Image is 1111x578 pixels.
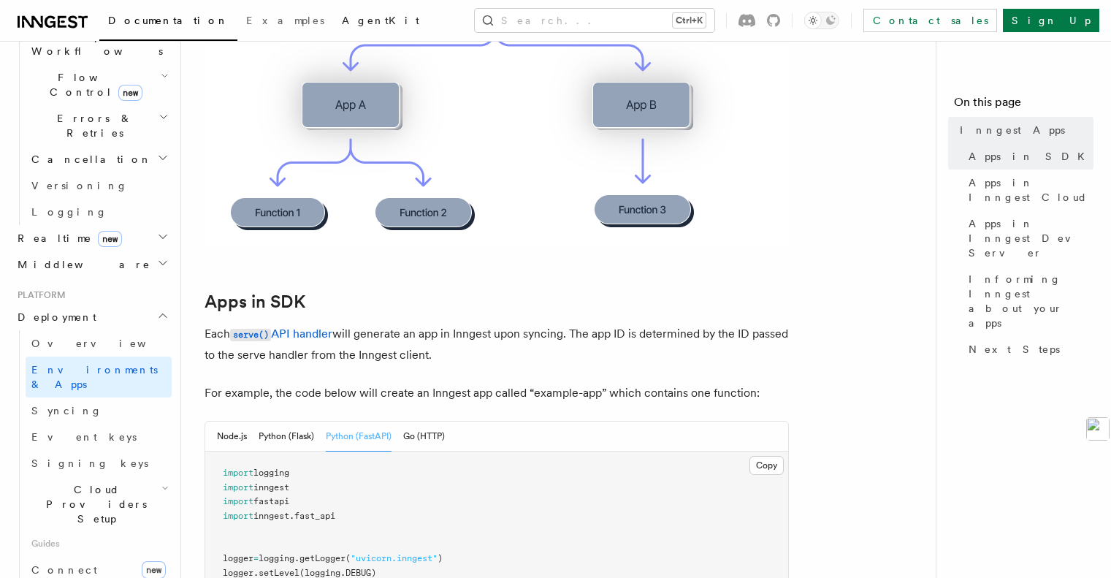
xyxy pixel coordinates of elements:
[223,496,253,506] span: import
[294,553,299,563] span: .
[223,468,253,478] span: import
[963,143,1093,170] a: Apps in SDK
[960,123,1065,137] span: Inngest Apps
[31,564,97,576] span: Connect
[237,4,333,39] a: Examples
[259,553,294,563] span: logging
[26,29,163,58] span: Steps & Workflows
[259,422,314,452] button: Python (Flask)
[230,327,332,341] a: serve()API handler
[26,111,159,140] span: Errors & Retries
[26,70,161,99] span: Flow Control
[12,304,172,330] button: Deployment
[246,15,324,26] span: Examples
[223,511,253,521] span: import
[26,398,172,424] a: Syncing
[954,117,1093,143] a: Inngest Apps
[969,216,1093,260] span: Apps in Inngest Dev Server
[333,4,428,39] a: AgentKit
[98,231,122,247] span: new
[12,257,150,272] span: Middleware
[26,23,172,64] button: Steps & Workflows
[294,511,335,521] span: fast_api
[475,9,714,32] button: Search...Ctrl+K
[326,422,392,452] button: Python (FastAPI)
[299,568,376,578] span: (logging.DEBUG)
[26,199,172,225] a: Logging
[31,338,182,349] span: Overview
[1003,9,1099,32] a: Sign Up
[969,272,1093,330] span: Informing Inngest about your apps
[253,511,289,521] span: inngest
[12,310,96,324] span: Deployment
[253,496,289,506] span: fastapi
[26,105,172,146] button: Errors & Retries
[253,568,259,578] span: .
[253,482,289,493] span: inngest
[230,329,271,341] code: serve()
[26,330,172,357] a: Overview
[26,450,172,476] a: Signing keys
[205,383,789,403] p: For example, the code below will create an Inngest app called “example-app” which contains one fu...
[954,94,1093,117] h4: On this page
[963,210,1093,266] a: Apps in Inngest Dev Server
[299,553,345,563] span: getLogger
[259,568,299,578] span: setLevel
[963,266,1093,336] a: Informing Inngest about your apps
[253,468,289,478] span: logging
[26,357,172,398] a: Environments & Apps
[351,553,438,563] span: "uvicorn.inngest"
[804,12,839,29] button: Toggle dark mode
[99,4,237,41] a: Documentation
[31,180,128,191] span: Versioning
[31,206,107,218] span: Logging
[205,324,789,365] p: Each will generate an app in Inngest upon syncing. The app ID is determined by the ID passed to t...
[749,456,784,475] button: Copy
[223,553,253,563] span: logger
[31,457,148,469] span: Signing keys
[26,532,172,555] span: Guides
[108,15,229,26] span: Documentation
[26,64,172,105] button: Flow Controlnew
[31,431,137,443] span: Event keys
[342,15,419,26] span: AgentKit
[969,175,1093,205] span: Apps in Inngest Cloud
[12,289,66,301] span: Platform
[403,422,445,452] button: Go (HTTP)
[217,422,247,452] button: Node.js
[118,85,142,101] span: new
[223,568,253,578] span: logger
[26,146,172,172] button: Cancellation
[673,13,706,28] kbd: Ctrl+K
[31,405,102,417] span: Syncing
[863,9,997,32] a: Contact sales
[253,553,259,563] span: =
[963,336,1093,362] a: Next Steps
[12,251,172,278] button: Middleware
[31,364,158,390] span: Environments & Apps
[26,482,161,526] span: Cloud Providers Setup
[12,225,172,251] button: Realtimenew
[963,170,1093,210] a: Apps in Inngest Cloud
[26,476,172,532] button: Cloud Providers Setup
[345,553,351,563] span: (
[26,152,152,167] span: Cancellation
[205,292,305,312] a: Apps in SDK
[969,342,1060,357] span: Next Steps
[26,172,172,199] a: Versioning
[969,149,1093,164] span: Apps in SDK
[438,553,443,563] span: )
[26,424,172,450] a: Event keys
[223,482,253,493] span: import
[289,511,294,521] span: .
[12,231,122,246] span: Realtime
